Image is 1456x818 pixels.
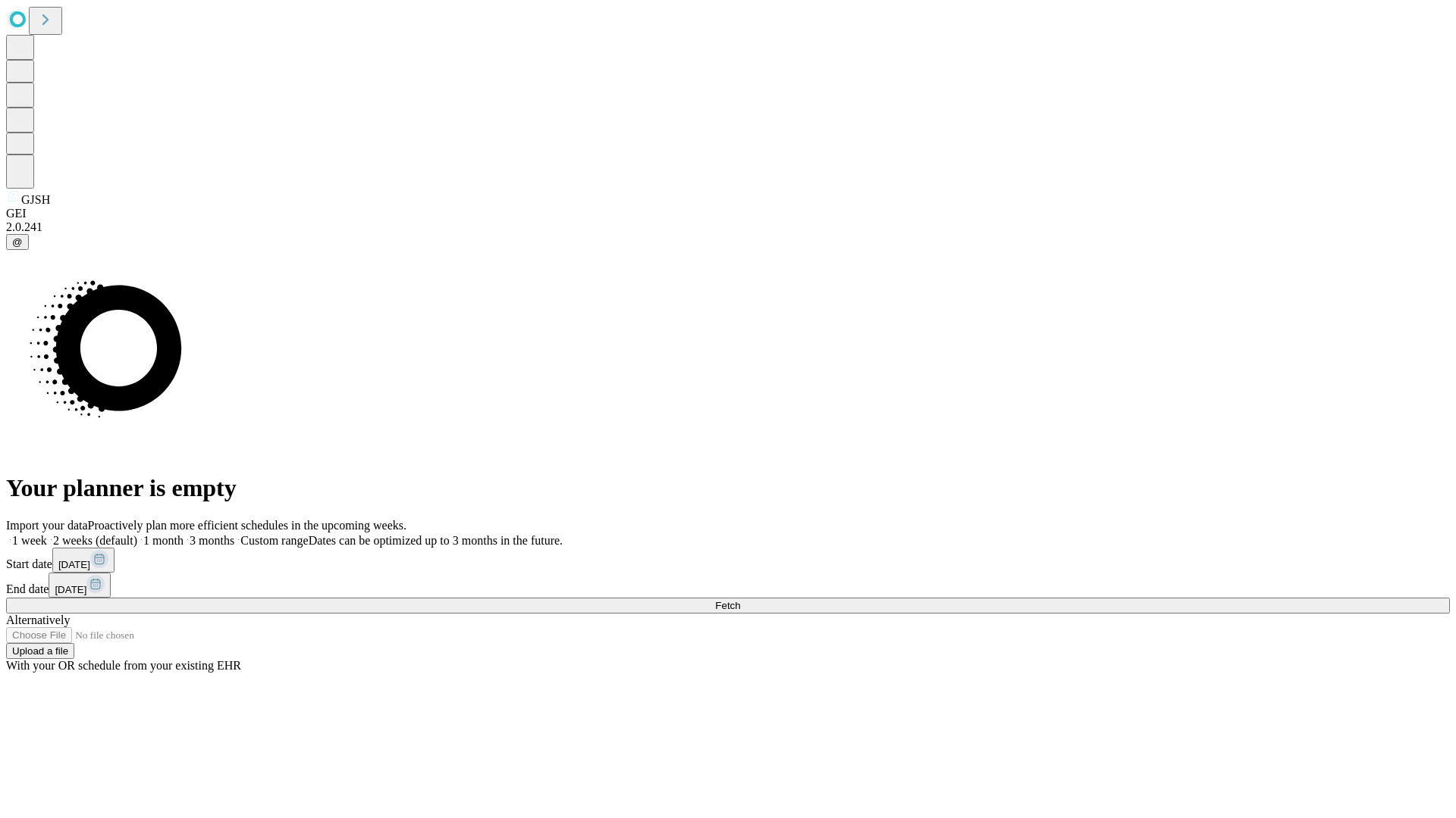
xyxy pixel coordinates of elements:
span: GJSH [21,193,50,206]
span: With your OR schedule from your existing EHR [6,659,241,672]
button: [DATE] [49,573,111,598]
span: 2 weeks (default) [53,534,137,547]
span: 1 month [143,534,184,547]
span: Proactively plan more efficient schedules in the upcoming weeks. [88,519,406,532]
span: [DATE] [55,584,86,595]
span: @ [12,236,23,248]
button: [DATE] [52,548,115,573]
span: Alternatively [6,613,70,626]
span: 3 months [190,534,234,547]
div: 2.0.241 [6,220,1450,234]
button: @ [6,234,29,250]
span: Fetch [715,600,740,611]
span: [DATE] [58,559,90,570]
button: Fetch [6,598,1450,613]
div: GEI [6,207,1450,220]
span: 1 week [12,534,47,547]
span: Custom range [240,534,308,547]
div: End date [6,573,1450,598]
button: Upload a file [6,643,74,659]
span: Import your data [6,519,88,532]
div: Start date [6,548,1450,573]
span: Dates can be optimized up to 3 months in the future. [309,534,563,547]
h1: Your planner is empty [6,474,1450,502]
